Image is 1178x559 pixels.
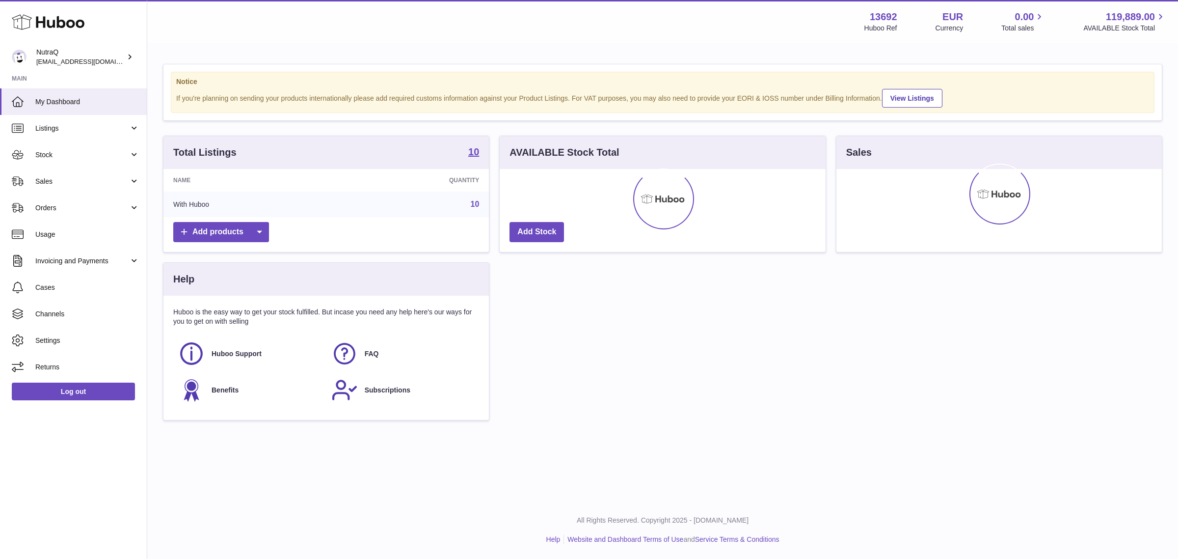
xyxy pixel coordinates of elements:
p: All Rights Reserved. Copyright 2025 - [DOMAIN_NAME] [155,516,1170,525]
span: 0.00 [1015,10,1034,24]
a: Service Terms & Conditions [695,535,779,543]
span: Stock [35,150,129,160]
div: Currency [936,24,964,33]
span: AVAILABLE Stock Total [1083,24,1166,33]
strong: 10 [468,147,479,157]
li: and [564,535,779,544]
h3: AVAILABLE Stock Total [509,146,619,159]
span: Subscriptions [365,386,410,395]
a: Website and Dashboard Terms of Use [567,535,683,543]
h3: Help [173,273,194,286]
strong: EUR [942,10,963,24]
strong: Notice [176,77,1149,86]
a: View Listings [882,89,942,108]
div: NutraQ [36,48,125,66]
a: FAQ [331,340,475,367]
a: 0.00 Total sales [1001,10,1045,33]
span: Returns [35,363,139,372]
span: [EMAIL_ADDRESS][DOMAIN_NAME] [36,57,144,65]
span: Benefits [212,386,239,395]
span: My Dashboard [35,97,139,107]
th: Name [163,169,335,192]
span: Orders [35,203,129,213]
h3: Sales [846,146,872,159]
a: Subscriptions [331,377,475,403]
span: Settings [35,336,139,345]
span: FAQ [365,349,379,359]
p: Huboo is the easy way to get your stock fulfilled. But incase you need any help here's our ways f... [173,307,479,326]
span: 119,889.00 [1106,10,1155,24]
a: Huboo Support [178,340,321,367]
span: Sales [35,177,129,186]
span: Channels [35,309,139,319]
span: Invoicing and Payments [35,256,129,266]
th: Quantity [335,169,489,192]
td: With Huboo [163,192,335,217]
a: 119,889.00 AVAILABLE Stock Total [1083,10,1166,33]
a: 10 [471,200,480,208]
a: 10 [468,147,479,159]
a: Add products [173,222,269,242]
a: Add Stock [509,222,564,242]
img: internalAdmin-13692@internal.huboo.com [12,50,27,64]
div: Huboo Ref [864,24,897,33]
strong: 13692 [870,10,897,24]
div: If you're planning on sending your products internationally please add required customs informati... [176,87,1149,108]
span: Listings [35,124,129,133]
span: Total sales [1001,24,1045,33]
span: Usage [35,230,139,239]
span: Huboo Support [212,349,262,359]
h3: Total Listings [173,146,237,159]
span: Cases [35,283,139,292]
a: Help [546,535,561,543]
a: Log out [12,383,135,400]
a: Benefits [178,377,321,403]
